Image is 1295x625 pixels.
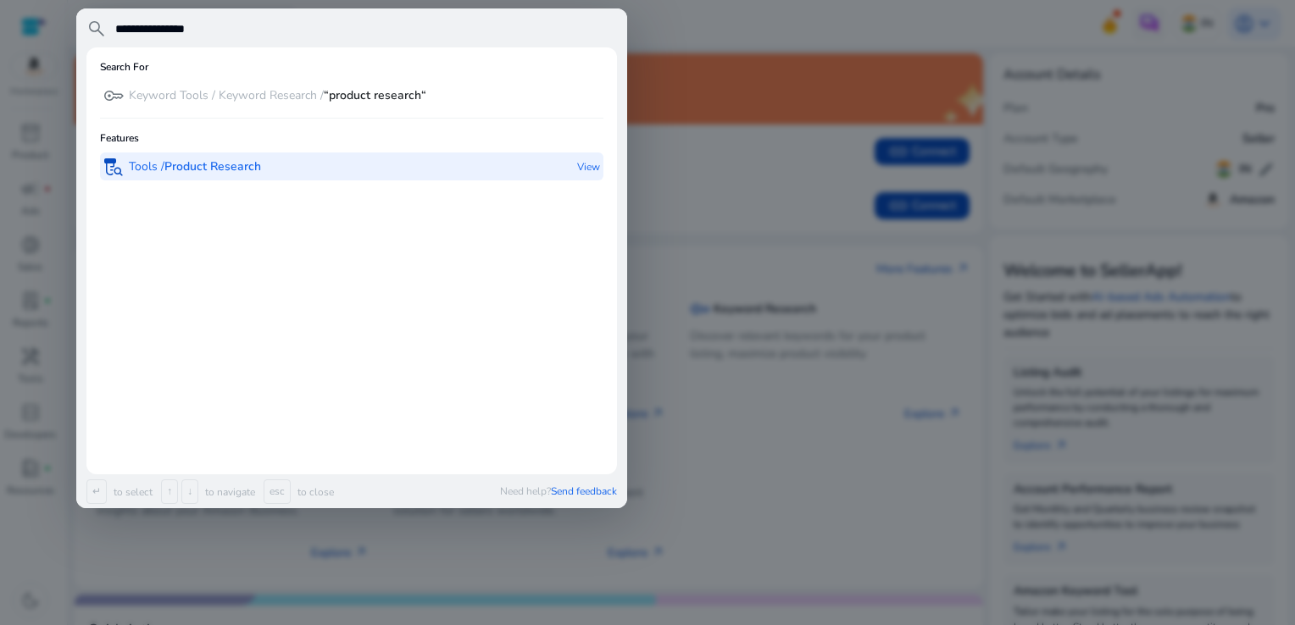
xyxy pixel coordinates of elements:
[500,484,617,498] p: Need help?
[577,152,600,180] p: View
[324,87,426,103] b: “product research“
[294,485,334,499] p: to close
[110,485,153,499] p: to select
[100,132,139,144] h6: Features
[164,158,261,174] b: Product Research
[202,485,255,499] p: to navigate
[129,158,261,175] p: Tools /
[86,19,107,39] span: search
[264,479,291,504] span: esc
[129,87,426,104] p: Keyword Tools / Keyword Research /
[551,484,617,498] span: Send feedback
[86,479,107,504] span: ↵
[100,61,148,73] h6: Search For
[103,86,124,106] span: key
[181,479,198,504] span: ↓
[161,479,178,504] span: ↑
[103,157,124,177] span: lab_research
